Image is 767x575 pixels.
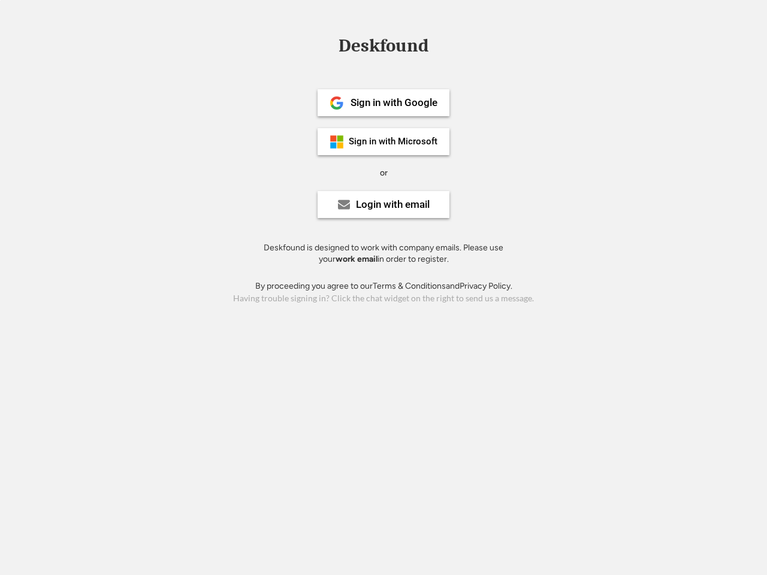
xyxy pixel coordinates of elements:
img: 1024px-Google__G__Logo.svg.png [330,96,344,110]
div: Deskfound is designed to work with company emails. Please use your in order to register. [249,242,518,265]
div: Sign in with Microsoft [349,137,437,146]
img: ms-symbollockup_mssymbol_19.png [330,135,344,149]
div: By proceeding you agree to our and [255,280,512,292]
strong: work email [336,254,378,264]
div: Sign in with Google [351,98,437,108]
div: Deskfound [333,37,434,55]
a: Terms & Conditions [373,281,446,291]
div: or [380,167,388,179]
a: Privacy Policy. [460,281,512,291]
div: Login with email [356,199,430,210]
